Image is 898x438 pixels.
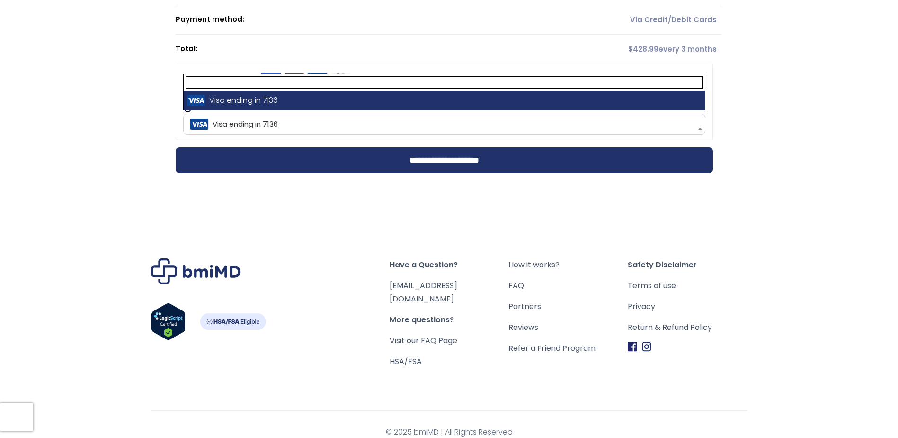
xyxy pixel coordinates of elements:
span: $ [628,44,633,54]
img: Instagram [642,342,651,352]
a: Terms of use [628,279,747,292]
a: Refer a Friend Program [508,342,628,355]
img: mastercard.svg [330,73,351,85]
span: 428.99 [628,44,658,54]
a: Reviews [508,321,628,334]
a: [EMAIL_ADDRESS][DOMAIN_NAME] [390,280,457,304]
span: Visa ending in 7136 [186,114,702,134]
th: Total: [176,35,516,64]
label: Credit/Debit Cards [183,71,351,86]
a: How it works? [508,258,628,272]
span: Visa ending in 7136 [183,114,705,135]
th: Payment method: [176,5,516,35]
img: Facebook [628,342,637,352]
a: Privacy [628,300,747,313]
img: visa.svg [307,73,328,85]
img: discover.svg [284,73,304,85]
a: FAQ [508,279,628,292]
img: HSA-FSA [200,313,266,330]
img: Brand Logo [151,258,241,284]
td: every 3 months [516,35,721,64]
a: Visit our FAQ Page [390,335,457,346]
a: HSA/FSA [390,356,422,367]
a: Return & Refund Policy [628,321,747,334]
span: Have a Question? [390,258,509,272]
td: Via Credit/Debit Cards [516,5,721,35]
img: Verify Approval for www.bmimd.com [151,303,186,340]
span: More questions? [390,313,509,327]
a: Partners [508,300,628,313]
span: Safety Disclaimer [628,258,747,272]
img: amex.svg [261,73,281,85]
li: Visa ending in 7136 [184,91,705,110]
a: Verify LegitScript Approval for www.bmimd.com [151,303,186,345]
